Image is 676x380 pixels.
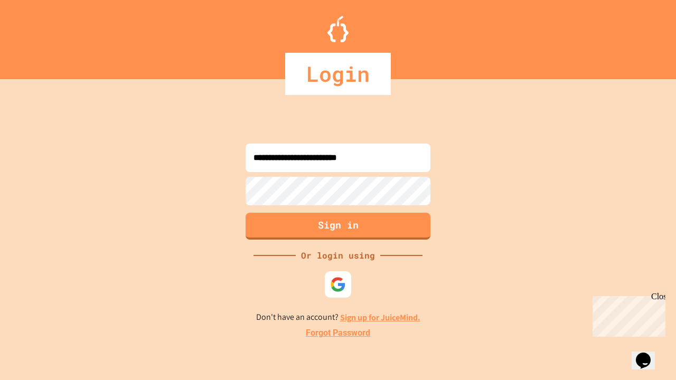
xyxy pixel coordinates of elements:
a: Sign up for JuiceMind. [340,312,420,323]
div: Or login using [296,249,380,262]
p: Don't have an account? [256,311,420,324]
div: Chat with us now!Close [4,4,73,67]
button: Sign in [246,213,430,240]
a: Forgot Password [306,327,370,339]
img: Logo.svg [327,16,349,42]
img: google-icon.svg [330,277,346,292]
div: Login [285,53,391,95]
iframe: chat widget [632,338,665,369]
iframe: chat widget [588,292,665,337]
